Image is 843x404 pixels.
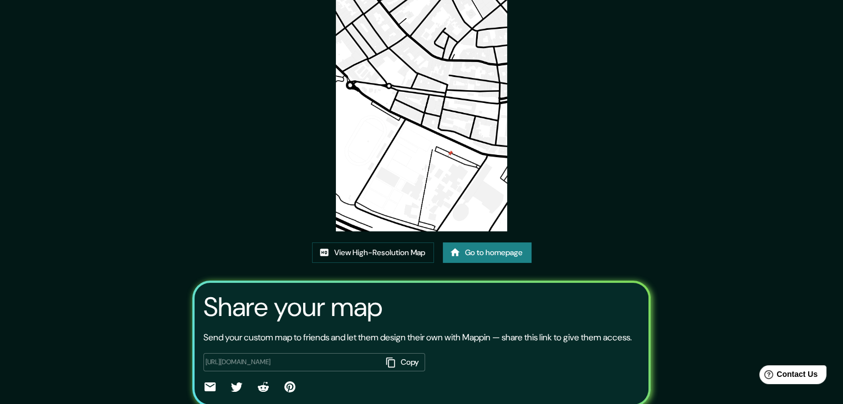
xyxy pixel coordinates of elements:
iframe: Help widget launcher [744,361,831,392]
button: Copy [382,353,425,371]
h3: Share your map [203,292,382,323]
a: Go to homepage [443,242,532,263]
p: Send your custom map to friends and let them design their own with Mappin — share this link to gi... [203,331,632,344]
a: View High-Resolution Map [312,242,434,263]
